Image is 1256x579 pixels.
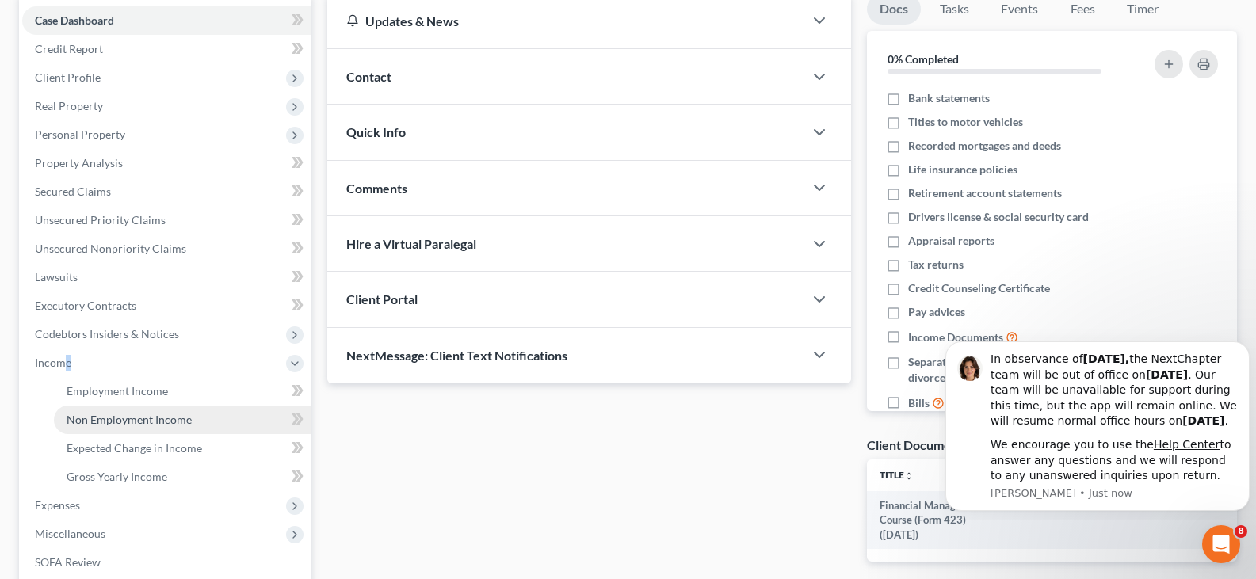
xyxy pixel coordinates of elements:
[346,13,785,29] div: Updates & News
[22,149,311,177] a: Property Analysis
[908,395,930,411] span: Bills
[22,206,311,234] a: Unsecured Priority Claims
[22,234,311,263] a: Unsecured Nonpriority Claims
[867,491,1013,549] td: Financial Management Course (Form 423) ([DATE])
[35,99,103,112] span: Real Property
[346,291,418,307] span: Client Portal
[22,263,311,291] a: Lawsuits
[908,280,1050,296] span: Credit Counseling Certificate
[35,327,179,341] span: Codebtors Insiders & Notices
[35,42,103,55] span: Credit Report
[1202,525,1240,563] iframe: Intercom live chat
[54,434,311,463] a: Expected Change in Income
[35,185,111,198] span: Secured Claims
[908,233,994,249] span: Appraisal reports
[35,213,166,227] span: Unsecured Priority Claims
[67,384,168,398] span: Employment Income
[22,6,311,35] a: Case Dashboard
[346,69,391,84] span: Contact
[67,441,202,455] span: Expected Change in Income
[908,304,965,320] span: Pay advices
[35,156,123,170] span: Property Analysis
[1235,525,1247,538] span: 8
[22,291,311,320] a: Executory Contracts
[35,70,101,84] span: Client Profile
[346,236,476,251] span: Hire a Virtual Paralegal
[35,527,105,540] span: Miscellaneous
[908,90,990,106] span: Bank statements
[67,470,167,483] span: Gross Yearly Income
[867,436,968,453] div: Client Documents
[35,128,125,141] span: Personal Property
[880,469,914,481] a: Titleunfold_more
[888,52,959,66] strong: 0% Completed
[35,356,71,369] span: Income
[908,162,1017,177] span: Life insurance policies
[908,185,1062,201] span: Retirement account statements
[35,555,101,569] span: SOFA Review
[904,471,914,481] i: unfold_more
[22,548,311,577] a: SOFA Review
[908,114,1023,130] span: Titles to motor vehicles
[346,181,407,196] span: Comments
[22,35,311,63] a: Credit Report
[67,413,192,426] span: Non Employment Income
[35,299,136,312] span: Executory Contracts
[908,209,1089,225] span: Drivers license & social security card
[54,377,311,406] a: Employment Income
[346,124,406,139] span: Quick Info
[346,348,567,363] span: NextMessage: Client Text Notifications
[908,138,1061,154] span: Recorded mortgages and deeds
[35,270,78,284] span: Lawsuits
[22,177,311,206] a: Secured Claims
[908,329,1003,345] span: Income Documents
[939,311,1256,520] iframe: Intercom notifications message
[908,354,1131,386] span: Separation agreements or decrees of divorces
[35,13,114,27] span: Case Dashboard
[54,463,311,491] a: Gross Yearly Income
[54,406,311,434] a: Non Employment Income
[35,242,186,255] span: Unsecured Nonpriority Claims
[35,498,80,512] span: Expenses
[908,257,964,272] span: Tax returns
